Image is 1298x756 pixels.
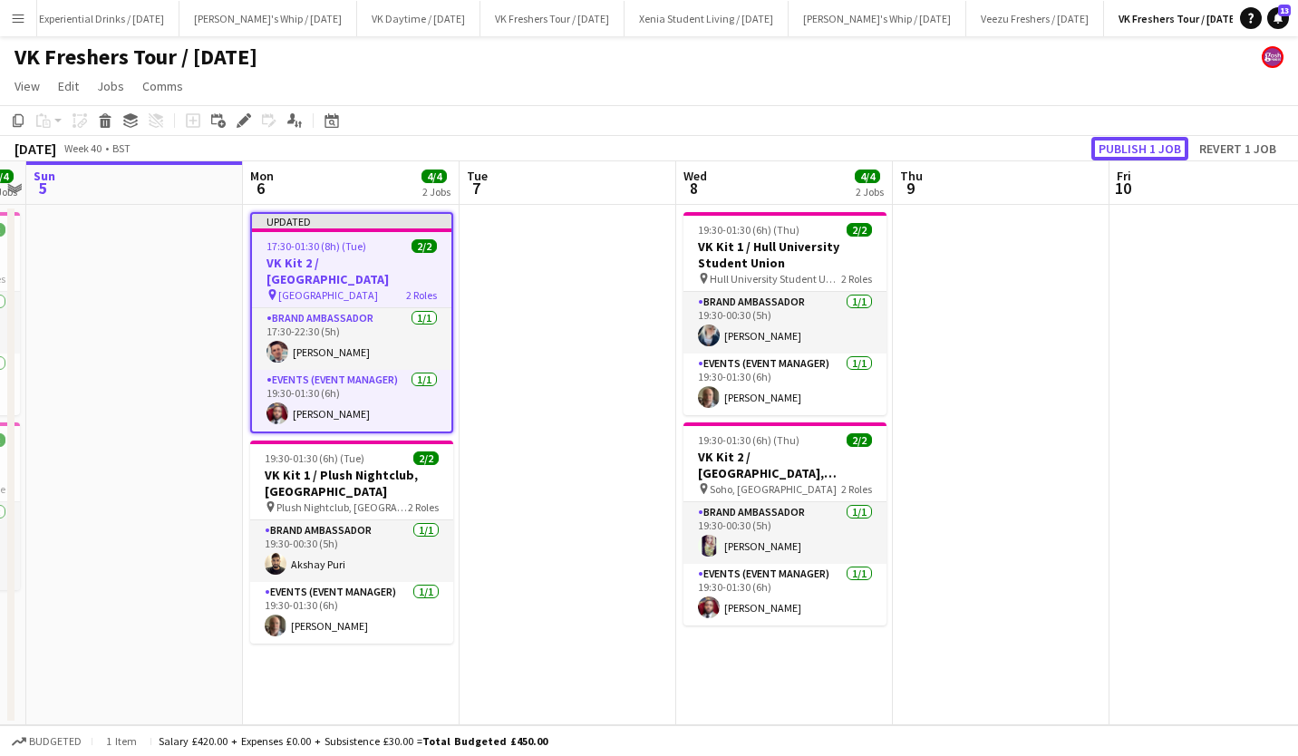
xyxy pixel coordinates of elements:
[464,178,488,199] span: 7
[841,482,872,496] span: 2 Roles
[1117,168,1131,184] span: Fri
[683,422,886,625] app-job-card: 19:30-01:30 (6h) (Thu)2/2VK Kit 2 / [GEOGRAPHIC_DATA], [GEOGRAPHIC_DATA] Soho, [GEOGRAPHIC_DATA]2...
[683,564,886,625] app-card-role: Events (Event Manager)1/119:30-01:30 (6h)[PERSON_NAME]
[710,272,841,286] span: Hull University Student Union
[421,170,447,183] span: 4/4
[422,734,547,748] span: Total Budgeted £450.00
[90,74,131,98] a: Jobs
[265,451,364,465] span: 19:30-01:30 (6h) (Tue)
[408,500,439,514] span: 2 Roles
[900,168,923,184] span: Thu
[625,1,789,36] button: Xenia Student Living / [DATE]
[250,467,453,499] h3: VK Kit 1 / Plush Nightclub, [GEOGRAPHIC_DATA]
[683,168,707,184] span: Wed
[1192,137,1283,160] button: Revert 1 job
[1104,1,1254,36] button: VK Freshers Tour / [DATE]
[422,185,450,199] div: 2 Jobs
[250,582,453,644] app-card-role: Events (Event Manager)1/119:30-01:30 (6h)[PERSON_NAME]
[683,292,886,354] app-card-role: Brand Ambassador1/119:30-00:30 (5h)[PERSON_NAME]
[413,451,439,465] span: 2/2
[1262,46,1283,68] app-user-avatar: Gosh Promo UK
[34,168,55,184] span: Sun
[112,141,131,155] div: BST
[683,502,886,564] app-card-role: Brand Ambassador1/119:30-00:30 (5h)[PERSON_NAME]
[855,170,880,183] span: 4/4
[406,288,437,302] span: 2 Roles
[1267,7,1289,29] a: 13
[250,441,453,644] app-job-card: 19:30-01:30 (6h) (Tue)2/2VK Kit 1 / Plush Nightclub, [GEOGRAPHIC_DATA] Plush Nightclub, [GEOGRAPH...
[1114,178,1131,199] span: 10
[847,223,872,237] span: 2/2
[847,433,872,447] span: 2/2
[97,78,124,94] span: Jobs
[250,520,453,582] app-card-role: Brand Ambassador1/119:30-00:30 (5h)Akshay Puri
[135,74,190,98] a: Comms
[698,223,799,237] span: 19:30-01:30 (6h) (Thu)
[58,78,79,94] span: Edit
[698,433,799,447] span: 19:30-01:30 (6h) (Thu)
[60,141,105,155] span: Week 40
[252,308,451,370] app-card-role: Brand Ambassador1/117:30-22:30 (5h)[PERSON_NAME]
[250,168,274,184] span: Mon
[142,78,183,94] span: Comms
[412,239,437,253] span: 2/2
[250,212,453,433] app-job-card: Updated17:30-01:30 (8h) (Tue)2/2VK Kit 2 / [GEOGRAPHIC_DATA] [GEOGRAPHIC_DATA]2 RolesBrand Ambass...
[1278,5,1291,16] span: 13
[278,288,378,302] span: [GEOGRAPHIC_DATA]
[897,178,923,199] span: 9
[276,500,408,514] span: Plush Nightclub, [GEOGRAPHIC_DATA]
[681,178,707,199] span: 8
[841,272,872,286] span: 2 Roles
[159,734,547,748] div: Salary £420.00 + Expenses £0.00 + Subsistence £30.00 =
[29,735,82,748] span: Budgeted
[710,482,837,496] span: Soho, [GEOGRAPHIC_DATA]
[357,1,480,36] button: VK Daytime / [DATE]
[966,1,1104,36] button: Veezu Freshers / [DATE]
[179,1,357,36] button: [PERSON_NAME]'s Whip / [DATE]
[15,140,56,158] div: [DATE]
[683,354,886,415] app-card-role: Events (Event Manager)1/119:30-01:30 (6h)[PERSON_NAME]
[856,185,884,199] div: 2 Jobs
[247,178,274,199] span: 6
[100,734,143,748] span: 1 item
[252,255,451,287] h3: VK Kit 2 / [GEOGRAPHIC_DATA]
[683,212,886,415] app-job-card: 19:30-01:30 (6h) (Thu)2/2VK Kit 1 / Hull University Student Union Hull University Student Union2 ...
[266,239,366,253] span: 17:30-01:30 (8h) (Tue)
[51,74,86,98] a: Edit
[252,214,451,228] div: Updated
[789,1,966,36] button: [PERSON_NAME]'s Whip / [DATE]
[31,178,55,199] span: 5
[683,238,886,271] h3: VK Kit 1 / Hull University Student Union
[9,732,84,751] button: Budgeted
[683,449,886,481] h3: VK Kit 2 / [GEOGRAPHIC_DATA], [GEOGRAPHIC_DATA]
[252,370,451,431] app-card-role: Events (Event Manager)1/119:30-01:30 (6h)[PERSON_NAME]
[1091,137,1188,160] button: Publish 1 job
[15,78,40,94] span: View
[480,1,625,36] button: VK Freshers Tour / [DATE]
[7,74,47,98] a: View
[15,44,257,71] h1: VK Freshers Tour / [DATE]
[24,1,179,36] button: Experiential Drinks / [DATE]
[467,168,488,184] span: Tue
